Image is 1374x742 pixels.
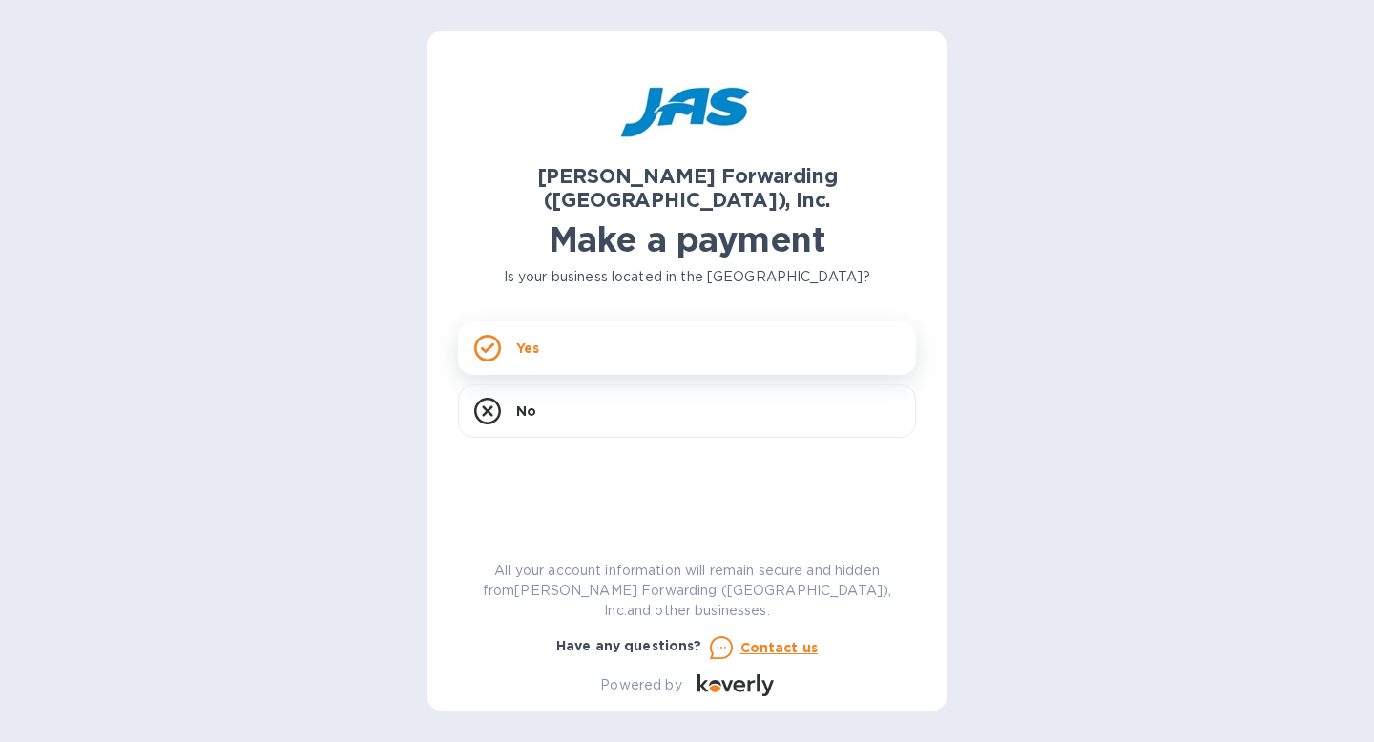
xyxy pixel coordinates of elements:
p: Is your business located in the [GEOGRAPHIC_DATA]? [458,267,916,287]
p: Powered by [600,675,681,695]
b: [PERSON_NAME] Forwarding ([GEOGRAPHIC_DATA]), Inc. [537,164,838,212]
p: All your account information will remain secure and hidden from [PERSON_NAME] Forwarding ([GEOGRA... [458,561,916,621]
h1: Make a payment [458,219,916,259]
p: Yes [516,339,539,358]
b: Have any questions? [556,638,702,653]
p: No [516,402,536,421]
u: Contact us [740,640,819,655]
